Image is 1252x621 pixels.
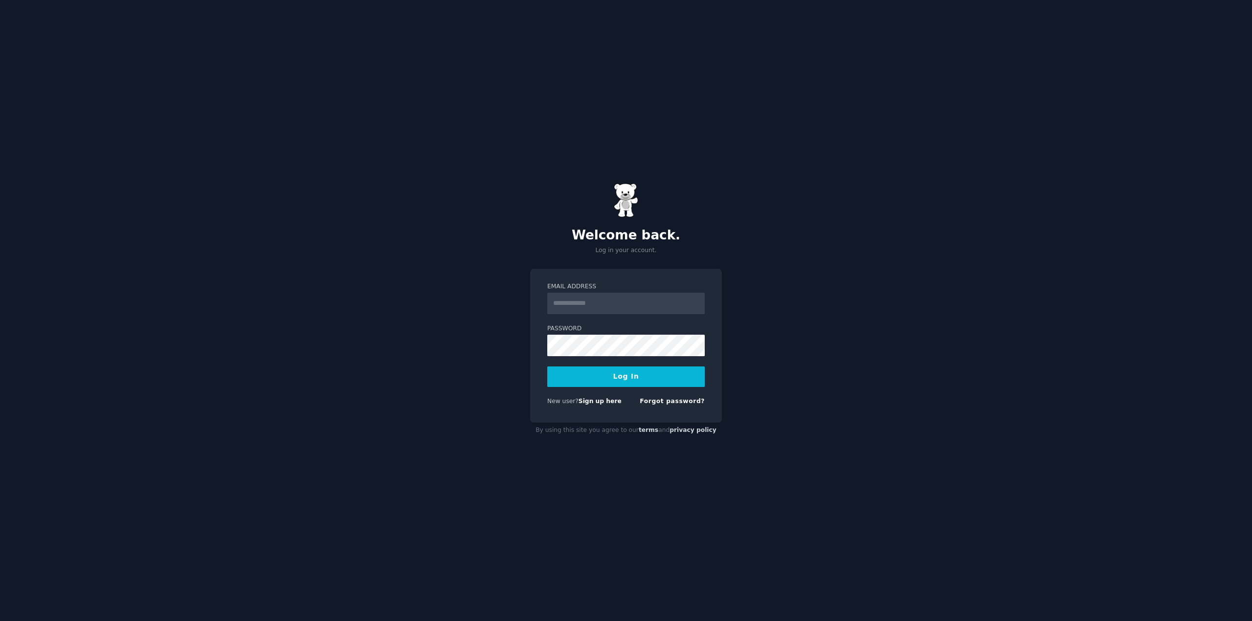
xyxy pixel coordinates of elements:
a: terms [639,427,658,433]
img: Gummy Bear [614,183,638,217]
a: Forgot password? [640,398,705,405]
div: By using this site you agree to our and [530,423,722,438]
label: Password [547,324,705,333]
label: Email Address [547,282,705,291]
p: Log in your account. [530,246,722,255]
button: Log In [547,366,705,387]
h2: Welcome back. [530,228,722,243]
span: New user? [547,398,579,405]
a: Sign up here [579,398,622,405]
a: privacy policy [670,427,716,433]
